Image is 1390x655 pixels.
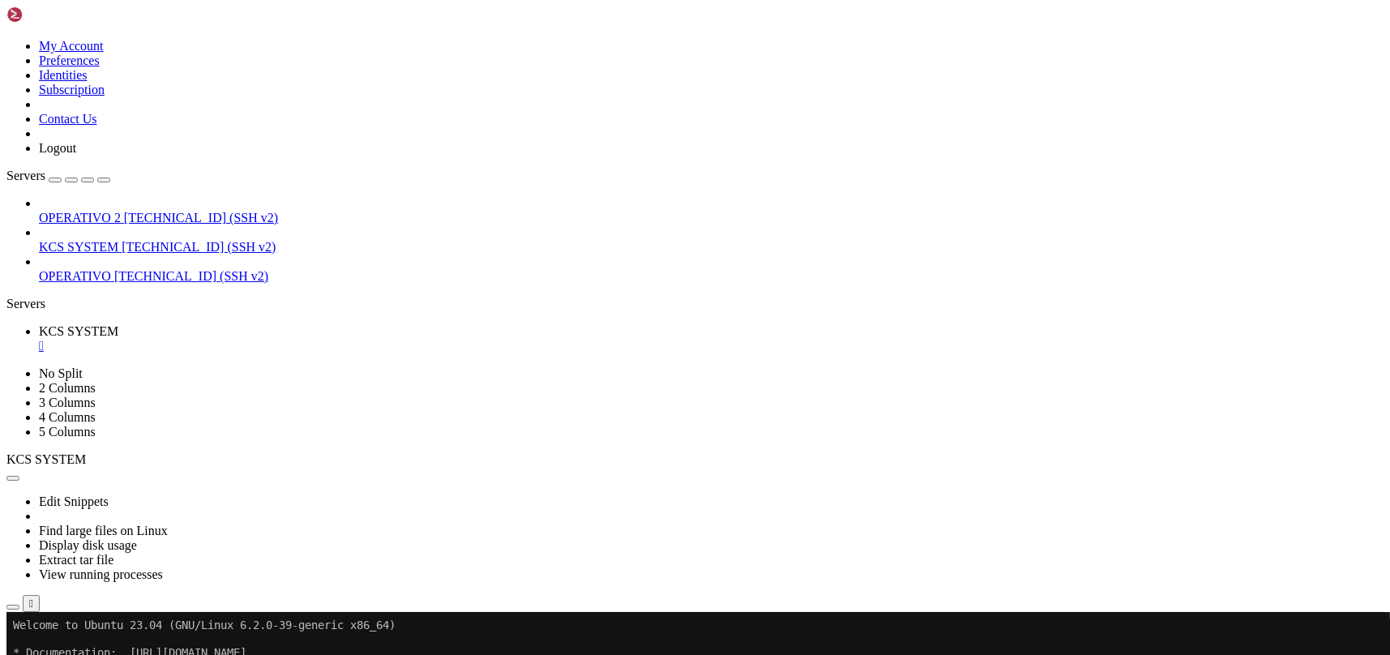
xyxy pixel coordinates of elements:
span: [TECHNICAL_ID] (SSH v2) [114,269,268,283]
a: 4 Columns [39,410,96,424]
span: [TECHNICAL_ID] (SSH v2) [122,240,276,254]
div:  [29,597,33,610]
x-row: [URL][DOMAIN_NAME] [6,227,1178,241]
x-row: [URL][DOMAIN_NAME] [6,323,1178,337]
div: (23, 30) [164,420,170,434]
x-row: * Strictly confined Kubernetes makes edge and IoT secure. Learn how MicroK8s [6,186,1178,199]
x-row: For upgrade information, please visit: [6,310,1178,323]
a: 2 Columns [39,381,96,395]
x-row: Swap usage: 0% [6,158,1178,172]
a: View running processes [39,567,163,581]
span: ubuntu@vps-08acaf7e [6,420,130,433]
span: KCS SYSTEM [39,324,118,338]
li: OPERATIVO [TECHNICAL_ID] (SSH v2) [39,255,1384,284]
x-row: just raised the bar for easy, resilient and secure K8s cluster deployment. [6,199,1178,213]
a: Find large files on Linux [39,524,168,537]
x-row: Usage of /: 20.9% of 77.39GB Users logged in: 0 [6,131,1178,144]
a: OPERATIVO 2 [TECHNICAL_ID] (SSH v2) [39,211,1384,225]
a: 3 Columns [39,396,96,409]
a: OPERATIVO [TECHNICAL_ID] (SSH v2) [39,269,1384,284]
li: OPERATIVO 2 [TECHNICAL_ID] (SSH v2) [39,196,1384,225]
x-row: Memory usage: 65% IPv4 address for ens3: [TECHNICAL_ID] [6,144,1178,158]
a: Display disk usage [39,538,137,552]
x-row: Your Ubuntu release is not supported anymore. [6,296,1178,310]
span: Servers [6,169,45,182]
a: KCS SYSTEM [TECHNICAL_ID] (SSH v2) [39,240,1384,255]
x-row: Welcome to Ubuntu 23.04 (GNU/Linux 6.2.0-39-generic x86_64) [6,6,1178,20]
x-row: System information as of [DATE] [6,89,1178,103]
x-row: Last login: [DATE] from [TECHNICAL_ID] [6,406,1178,420]
a: KCS SYSTEM [39,324,1384,353]
x-row: Run 'do-release-upgrade' to upgrade to it. [6,365,1178,379]
span: ~ [136,420,143,433]
span: OPERATIVO 2 [39,211,121,225]
span: KCS SYSTEM [39,240,118,254]
x-row: To see these additional updates run: apt list --upgradable [6,268,1178,282]
div: Servers [6,297,1384,311]
a: Logout [39,141,76,155]
a: Edit Snippets [39,494,109,508]
x-row: 1 update can be applied immediately. [6,255,1178,268]
x-row: * Support: [URL][DOMAIN_NAME] [6,62,1178,75]
img: Shellngn [6,6,100,23]
x-row: New release '24.04.3 LTS' available. [6,351,1178,365]
x-row: : $ [6,420,1178,434]
a: My Account [39,39,104,53]
x-row: System load: 0.0 Processes: 177 [6,117,1178,131]
a: Extract tar file [39,553,113,567]
span: OPERATIVO [39,269,111,283]
button:  [23,595,40,612]
span: KCS SYSTEM [6,452,86,466]
li: KCS SYSTEM [TECHNICAL_ID] (SSH v2) [39,225,1384,255]
a: Identities [39,68,88,82]
a: Subscription [39,83,105,96]
a: No Split [39,366,83,380]
a: 5 Columns [39,425,96,439]
a: Contact Us [39,112,97,126]
x-row: * Management: [URL][DOMAIN_NAME] [6,48,1178,62]
a: Preferences [39,54,100,67]
span: [TECHNICAL_ID] (SSH v2) [124,211,278,225]
a:  [39,339,1384,353]
x-row: * Documentation: [URL][DOMAIN_NAME] [6,34,1178,48]
a: Servers [6,169,110,182]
